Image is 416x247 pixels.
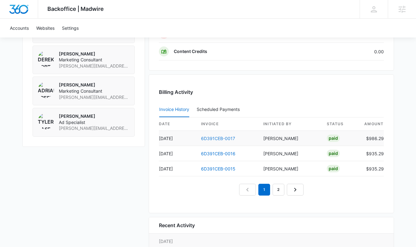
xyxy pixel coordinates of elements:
[196,117,259,131] th: invoice
[159,238,384,245] p: [DATE]
[159,102,189,117] button: Invoice History
[159,146,196,161] td: [DATE]
[38,82,54,98] img: Adriann Freeman
[59,125,129,131] span: [PERSON_NAME][EMAIL_ADDRESS][PERSON_NAME][DOMAIN_NAME]
[359,146,384,161] td: $935.29
[59,113,129,119] p: [PERSON_NAME]
[58,19,82,37] a: Settings
[159,161,196,176] td: [DATE]
[59,119,129,126] span: Ad Specialist
[159,117,196,131] th: date
[258,161,322,176] td: [PERSON_NAME]
[359,117,384,131] th: amount
[159,88,384,96] h3: Billing Activity
[59,51,129,57] p: [PERSON_NAME]
[59,57,129,63] span: Marketing Consultant
[258,131,322,146] td: [PERSON_NAME]
[201,151,235,156] a: 6D391CEB-0016
[33,19,58,37] a: Websites
[197,107,242,112] div: Scheduled Payments
[201,136,235,141] a: 6D391CEB-0017
[59,63,129,69] span: [PERSON_NAME][EMAIL_ADDRESS][PERSON_NAME][DOMAIN_NAME]
[273,184,284,196] a: Page 2
[359,161,384,176] td: $935.29
[318,43,384,60] td: 0.00
[38,113,54,129] img: Tyler Rasdon
[59,88,129,94] span: Marketing Consultant
[359,131,384,146] td: $986.29
[38,51,54,67] img: Derek Fortier
[287,184,304,196] a: Next Page
[159,222,195,229] h6: Recent Activity
[201,166,235,171] a: 6D391CEB-0015
[322,117,359,131] th: status
[327,135,340,142] div: Paid
[258,146,322,161] td: [PERSON_NAME]
[258,117,322,131] th: Initiated By
[327,150,340,157] div: Paid
[174,48,207,55] p: Content Credits
[159,131,196,146] td: [DATE]
[59,82,129,88] p: [PERSON_NAME]
[47,6,104,12] span: Backoffice | Madwire
[239,184,304,196] nav: Pagination
[6,19,33,37] a: Accounts
[59,94,129,100] span: [PERSON_NAME][EMAIL_ADDRESS][PERSON_NAME][DOMAIN_NAME]
[327,165,340,172] div: Paid
[258,184,270,196] em: 1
